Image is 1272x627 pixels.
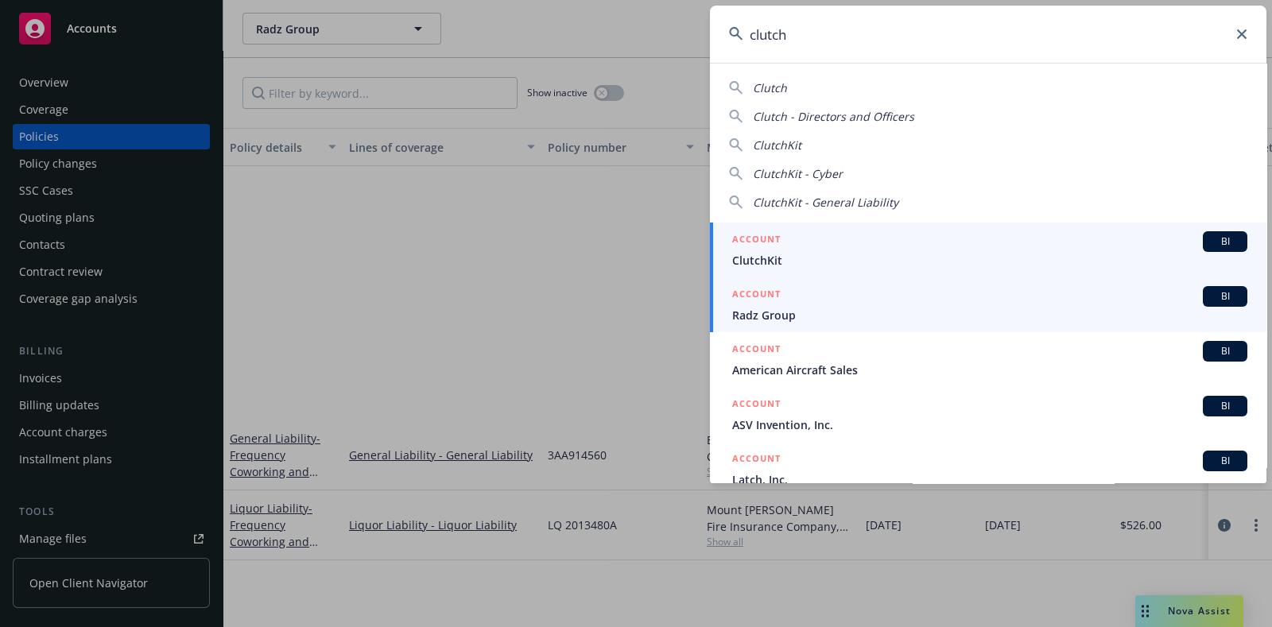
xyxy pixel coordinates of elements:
span: Clutch - Directors and Officers [753,109,914,124]
span: ClutchKit [753,137,801,153]
span: ClutchKit - Cyber [753,166,843,181]
span: BI [1209,399,1241,413]
span: ASV Invention, Inc. [732,416,1247,433]
a: ACCOUNTBIASV Invention, Inc. [710,387,1266,442]
a: ACCOUNTBILatch, Inc. [710,442,1266,513]
span: Clutch [753,80,787,95]
h5: ACCOUNT [732,286,781,305]
h5: ACCOUNT [732,231,781,250]
span: ClutchKit - General Liability [753,195,898,210]
span: BI [1209,454,1241,468]
span: Latch, Inc. [732,471,1247,488]
a: ACCOUNTBIAmerican Aircraft Sales [710,332,1266,387]
span: BI [1209,289,1241,304]
span: BI [1209,234,1241,249]
h5: ACCOUNT [732,341,781,360]
span: BI [1209,344,1241,358]
a: ACCOUNTBIRadz Group [710,277,1266,332]
h5: ACCOUNT [732,451,781,470]
span: ClutchKit [732,252,1247,269]
a: ACCOUNTBIClutchKit [710,223,1266,277]
h5: ACCOUNT [732,396,781,415]
span: Radz Group [732,307,1247,323]
span: American Aircraft Sales [732,362,1247,378]
input: Search... [710,6,1266,63]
